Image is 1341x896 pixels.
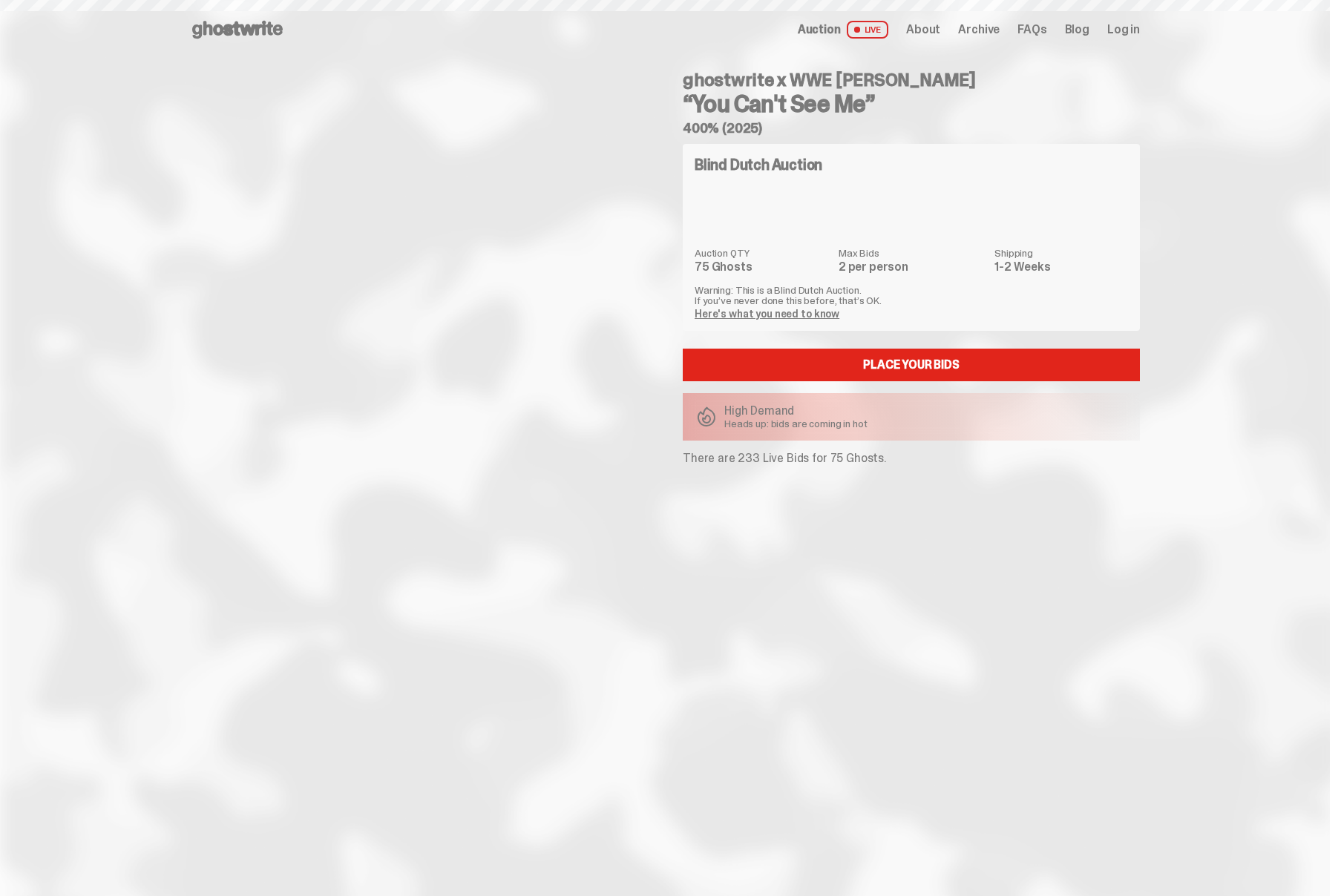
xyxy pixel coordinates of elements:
dt: Max Bids [839,248,986,258]
p: There are 233 Live Bids for 75 Ghosts. [683,452,1140,464]
a: Blog [1065,24,1089,36]
a: FAQs [1017,24,1046,36]
dd: 75 Ghosts [695,261,830,273]
a: Archive [958,24,1000,36]
dd: 2 per person [839,261,986,273]
a: Here's what you need to know [695,307,839,320]
p: Warning: This is a Blind Dutch Auction. If you’ve never done this before, that’s OK. [695,285,1128,306]
p: High Demand [724,405,868,417]
h3: “You Can't See Me” [683,92,1140,116]
dt: Shipping [994,248,1128,258]
a: Auction LIVE [798,21,888,39]
dt: Auction QTY [695,248,830,258]
a: Log in [1107,24,1140,36]
span: LIVE [847,21,889,39]
a: Place your Bids [683,349,1140,381]
a: About [906,24,940,36]
p: Heads up: bids are coming in hot [724,418,868,429]
h5: 400% (2025) [683,122,1140,135]
span: Auction [798,24,841,36]
h4: Blind Dutch Auction [695,157,822,172]
h4: ghostwrite x WWE [PERSON_NAME] [683,71,1140,89]
dd: 1-2 Weeks [994,261,1128,273]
